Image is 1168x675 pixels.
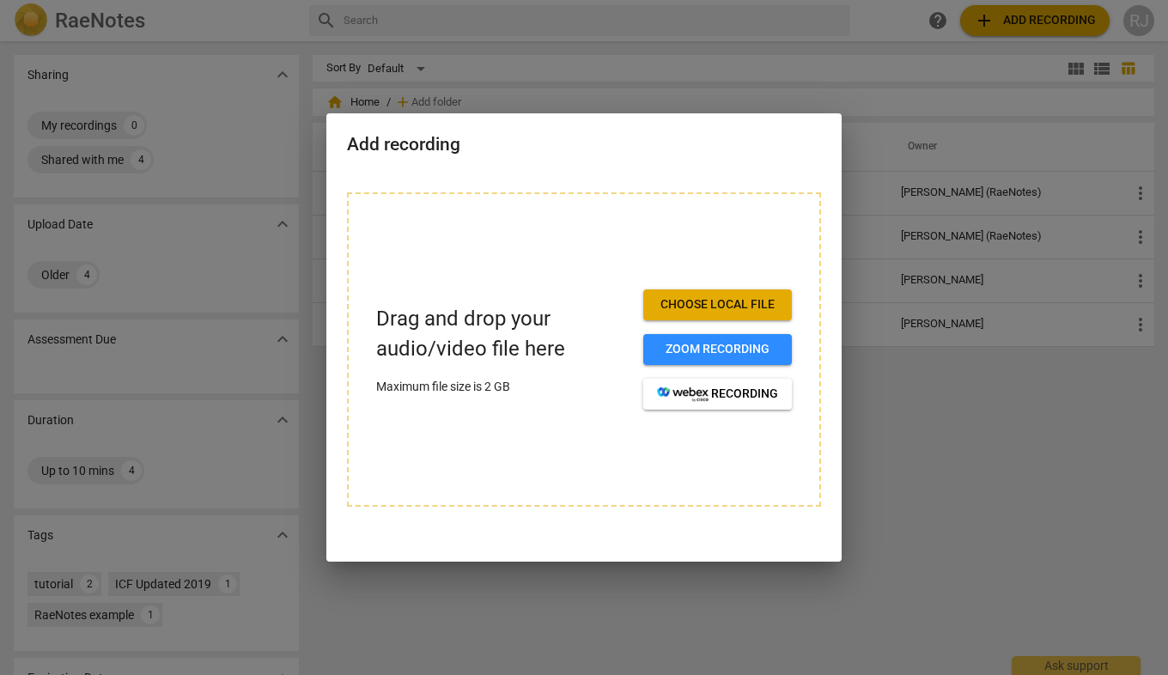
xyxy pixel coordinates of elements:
p: Maximum file size is 2 GB [376,378,630,396]
button: Zoom recording [643,334,792,365]
span: Zoom recording [657,341,778,358]
button: recording [643,379,792,410]
button: Choose local file [643,289,792,320]
p: Drag and drop your audio/video file here [376,304,630,364]
h2: Add recording [347,134,821,155]
span: recording [657,386,778,403]
span: Choose local file [657,296,778,313]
